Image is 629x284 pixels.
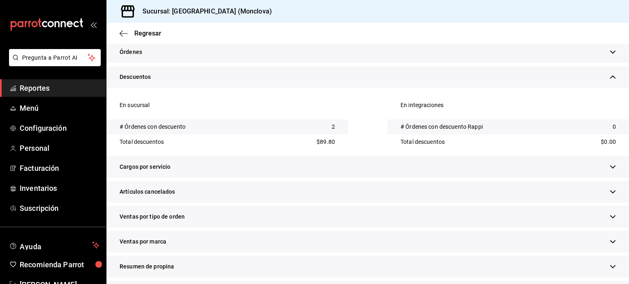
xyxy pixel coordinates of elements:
[120,163,171,171] span: Cargos por servicio
[400,123,483,131] div: # Órdenes con descuento Rappi
[120,138,164,146] div: Total descuentos
[120,237,166,246] span: Ventas por marca
[20,203,100,214] span: Suscripción
[90,21,97,28] button: open_drawer_menu
[601,138,616,146] span: $0.00
[136,7,272,16] h3: Sucursal: [GEOGRAPHIC_DATA] (Monclova)
[332,123,335,131] div: 2
[20,83,100,94] span: Reportes
[20,123,100,134] span: Configuración
[400,138,445,146] div: Total descuentos
[20,103,100,114] span: Menú
[120,212,185,221] span: Ventas por tipo de orden
[106,98,348,119] div: En sucursal
[387,98,629,119] div: En integraciones
[6,59,101,68] a: Pregunta a Parrot AI
[20,183,100,194] span: Inventarios
[20,143,100,154] span: Personal
[120,123,186,131] div: # Órdenes con descuento
[120,29,161,37] button: Regresar
[20,259,100,270] span: Recomienda Parrot
[120,48,142,56] span: Órdenes
[613,123,616,131] div: 0
[317,138,335,146] span: $89.80
[120,73,151,81] span: Descuentos
[9,49,101,66] button: Pregunta a Parrot AI
[120,262,174,271] span: Resumen de propina
[120,188,175,196] span: Artículos cancelados
[20,240,89,250] span: Ayuda
[20,163,100,174] span: Facturación
[22,54,88,62] span: Pregunta a Parrot AI
[134,29,161,37] span: Regresar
